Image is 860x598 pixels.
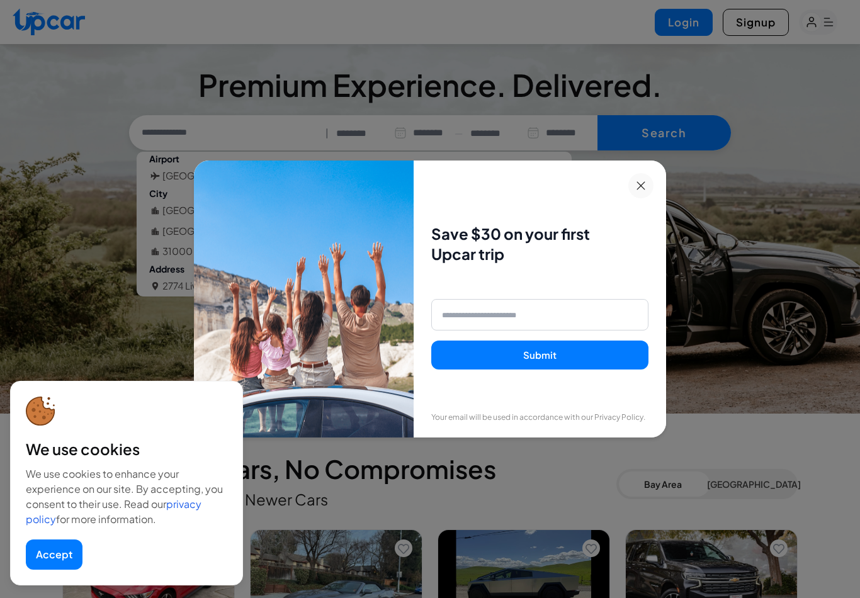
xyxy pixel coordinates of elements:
[431,341,648,370] button: Submit
[26,439,227,459] div: We use cookies
[26,466,227,527] div: We use cookies to enhance your experience on our site. By accepting, you consent to their use. Re...
[26,397,55,426] img: cookie-icon.svg
[431,223,648,264] h3: Save $30 on your first Upcar trip
[194,161,414,437] img: Family enjoying car ride
[26,539,82,570] button: Accept
[431,412,648,422] p: Your email will be used in accordance with our Privacy Policy.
